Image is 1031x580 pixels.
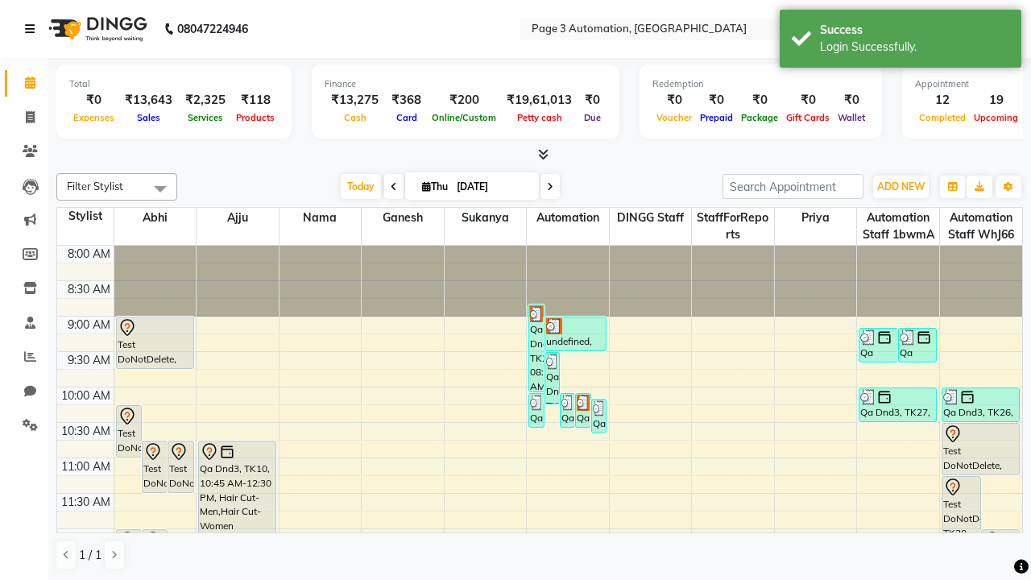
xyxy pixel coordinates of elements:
[64,317,114,333] div: 9:00 AM
[279,208,362,228] span: Nama
[168,441,193,492] div: Test DoNotDelete, TK16, 10:45 AM-11:30 AM, Hair Cut-Men
[341,174,381,199] span: Today
[500,91,578,110] div: ₹19,61,013
[428,112,500,123] span: Online/Custom
[58,423,114,440] div: 10:30 AM
[527,208,609,228] span: Automation
[69,112,118,123] span: Expenses
[576,394,590,427] div: Qa Dnd3, TK28, 10:05 AM-10:35 AM, Hair cut Below 12 years (Boy)
[57,208,114,225] div: Stylist
[899,329,937,362] div: Qa Dnd3, TK24, 09:10 AM-09:40 AM, Hair Cut By Expert-Men
[873,176,929,198] button: ADD NEW
[529,394,543,427] div: Qa Dnd3, TK29, 10:05 AM-10:35 AM, Hair cut Below 12 years (Boy)
[580,112,605,123] span: Due
[513,112,566,123] span: Petty cash
[737,112,782,123] span: Package
[834,91,869,110] div: ₹0
[857,208,939,245] span: Automation Staff 1bwmA
[69,77,279,91] div: Total
[877,180,925,193] span: ADD NEW
[723,174,863,199] input: Search Appointment
[117,406,141,457] div: Test DoNotDelete, TK11, 10:15 AM-11:00 AM, Hair Cut-Men
[325,91,385,110] div: ₹13,275
[820,39,1009,56] div: Login Successfully.
[385,91,428,110] div: ₹368
[445,208,527,228] span: Sukanya
[652,77,869,91] div: Redemption
[942,477,980,545] div: Test DoNotDelete, TK20, 11:15 AM-12:15 PM, Hair Cut-Women
[69,91,118,110] div: ₹0
[59,529,114,546] div: 12:00 PM
[58,494,114,511] div: 11:30 AM
[610,208,692,228] span: DINGG Staff
[578,91,607,110] div: ₹0
[64,281,114,298] div: 8:30 AM
[362,208,444,228] span: Ganesh
[737,91,782,110] div: ₹0
[143,441,167,492] div: Test DoNotDelete, TK04, 10:45 AM-11:30 AM, Hair Cut-Men
[692,208,774,245] span: StaffForReports
[325,77,607,91] div: Finance
[970,112,1022,123] span: Upcoming
[58,458,114,475] div: 11:00 AM
[775,208,857,228] span: Priya
[529,305,543,391] div: Qa Dnd3, TK22, 08:50 AM-10:05 AM, Hair Cut By Expert-Men,Hair Cut-Men
[940,208,1022,245] span: Automation Staff WhJ66
[340,112,371,123] span: Cash
[782,91,834,110] div: ₹0
[696,91,737,110] div: ₹0
[859,329,897,362] div: Qa Dnd3, TK23, 09:10 AM-09:40 AM, Hair cut Below 12 years (Boy)
[197,208,279,228] span: Ajju
[64,352,114,369] div: 9:30 AM
[179,91,232,110] div: ₹2,325
[942,388,1020,421] div: Qa Dnd3, TK26, 10:00 AM-10:30 AM, Hair cut Below 12 years (Boy)
[199,441,275,563] div: Qa Dnd3, TK10, 10:45 AM-12:30 PM, Hair Cut-Men,Hair Cut-Women
[652,91,696,110] div: ₹0
[184,112,227,123] span: Services
[452,175,532,199] input: 2025-10-02
[114,208,197,228] span: Abhi
[418,180,452,193] span: Thu
[133,112,164,123] span: Sales
[561,394,574,427] div: Qa Dnd3, TK30, 10:05 AM-10:35 AM, Hair cut Below 12 years (Boy)
[177,6,248,52] b: 08047224946
[118,91,179,110] div: ₹13,643
[232,91,279,110] div: ₹118
[915,91,970,110] div: 12
[545,353,559,404] div: Qa Dnd3, TK25, 09:30 AM-10:15 AM, Hair Cut-Men
[117,317,193,368] div: Test DoNotDelete, TK14, 09:00 AM-09:45 AM, Hair Cut-Men
[428,91,500,110] div: ₹200
[942,424,1020,474] div: Test DoNotDelete, TK20, 10:30 AM-11:15 AM, Hair Cut-Men
[652,112,696,123] span: Voucher
[58,387,114,404] div: 10:00 AM
[392,112,421,123] span: Card
[232,112,279,123] span: Products
[834,112,869,123] span: Wallet
[64,246,114,263] div: 8:00 AM
[820,22,1009,39] div: Success
[67,180,123,193] span: Filter Stylist
[859,388,936,421] div: Qa Dnd3, TK27, 10:00 AM-10:30 AM, Hair cut Below 12 years (Boy)
[79,547,101,564] span: 1 / 1
[696,112,737,123] span: Prepaid
[41,6,151,52] img: logo
[545,317,607,350] div: undefined, TK21, 09:00 AM-09:30 AM, Hair cut Below 12 years (Boy)
[915,112,970,123] span: Completed
[970,91,1022,110] div: 19
[782,112,834,123] span: Gift Cards
[592,400,606,433] div: Qa Dnd3, TK31, 10:10 AM-10:40 AM, Hair cut Below 12 years (Boy)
